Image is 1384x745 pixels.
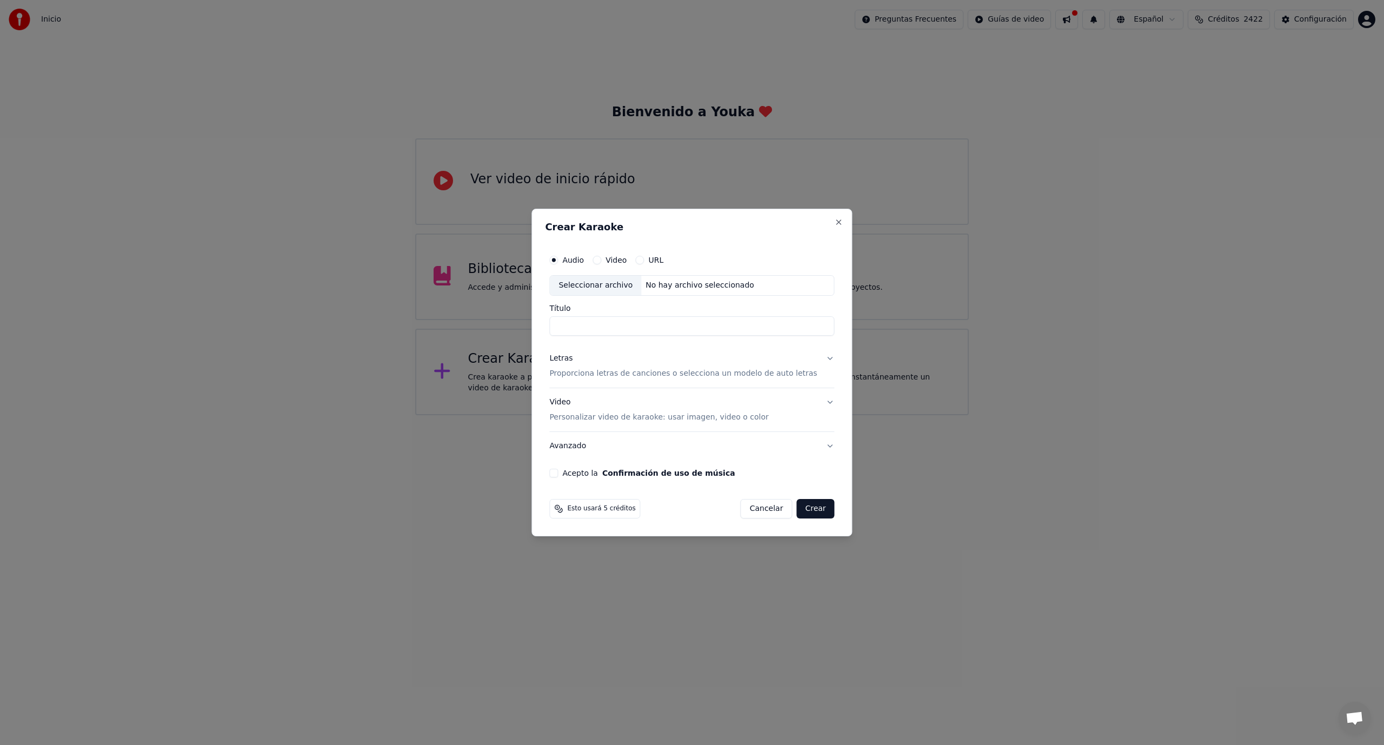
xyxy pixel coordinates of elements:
[796,499,834,518] button: Crear
[567,504,635,513] span: Esto usará 5 créditos
[562,469,735,477] label: Acepto la
[648,256,663,264] label: URL
[549,397,768,423] div: Video
[549,353,573,364] div: Letras
[545,222,839,232] h2: Crear Karaoke
[741,499,793,518] button: Cancelar
[549,344,834,388] button: LetrasProporciona letras de canciones o selecciona un modelo de auto letras
[605,256,627,264] label: Video
[641,280,758,291] div: No hay archivo seleccionado
[549,412,768,423] p: Personalizar video de karaoke: usar imagen, video o color
[602,469,735,477] button: Acepto la
[562,256,584,264] label: Audio
[549,304,834,312] label: Título
[549,432,834,460] button: Avanzado
[550,276,641,295] div: Seleccionar archivo
[549,388,834,431] button: VideoPersonalizar video de karaoke: usar imagen, video o color
[549,368,817,379] p: Proporciona letras de canciones o selecciona un modelo de auto letras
